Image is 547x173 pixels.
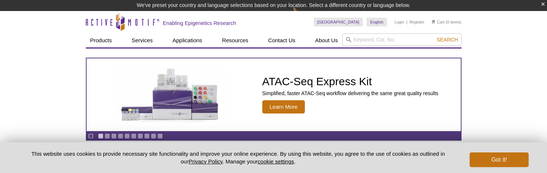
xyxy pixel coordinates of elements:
a: Go to slide 10 [157,133,163,139]
h2: ATAC-Seq Express Kit [262,76,438,87]
button: cookie settings [258,158,294,165]
li: | [406,18,408,26]
a: About Us [311,33,342,47]
a: Login [394,19,404,25]
a: Go to slide 5 [124,133,130,139]
button: Got it! [470,152,528,167]
input: Keyword, Cat. No. [342,33,462,46]
img: ATAC-Seq Express Kit [110,67,231,123]
img: Your Cart [432,20,435,24]
a: Resources [218,33,253,47]
a: Cart [432,19,445,25]
a: Go to slide 7 [138,133,143,139]
img: Change Here [292,6,312,23]
a: Privacy Policy [189,158,222,165]
a: Go to slide 4 [118,133,123,139]
a: ATAC-Seq Express Kit ATAC-Seq Express Kit Simplified, faster ATAC-Seq workflow delivering the sam... [87,58,461,131]
span: Learn More [262,100,305,113]
a: Go to slide 1 [98,133,103,139]
a: English [367,18,387,26]
a: Go to slide 2 [105,133,110,139]
span: Search [437,37,458,43]
a: Products [86,33,116,47]
a: Toggle autoplay [88,133,94,139]
a: [GEOGRAPHIC_DATA] [314,18,363,26]
a: Go to slide 8 [144,133,150,139]
a: Applications [168,33,207,47]
article: ATAC-Seq Express Kit [87,58,461,131]
a: Register [409,19,424,25]
a: Go to slide 3 [111,133,117,139]
a: Go to slide 6 [131,133,136,139]
a: Contact Us [264,33,300,47]
a: Services [127,33,157,47]
h2: Enabling Epigenetics Research [163,20,236,26]
p: This website uses cookies to provide necessary site functionality and improve your online experie... [19,150,458,165]
p: Simplified, faster ATAC-Seq workflow delivering the same great quality results [262,90,438,97]
li: (0 items) [432,18,462,26]
button: Search [434,36,460,43]
a: Go to slide 9 [151,133,156,139]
